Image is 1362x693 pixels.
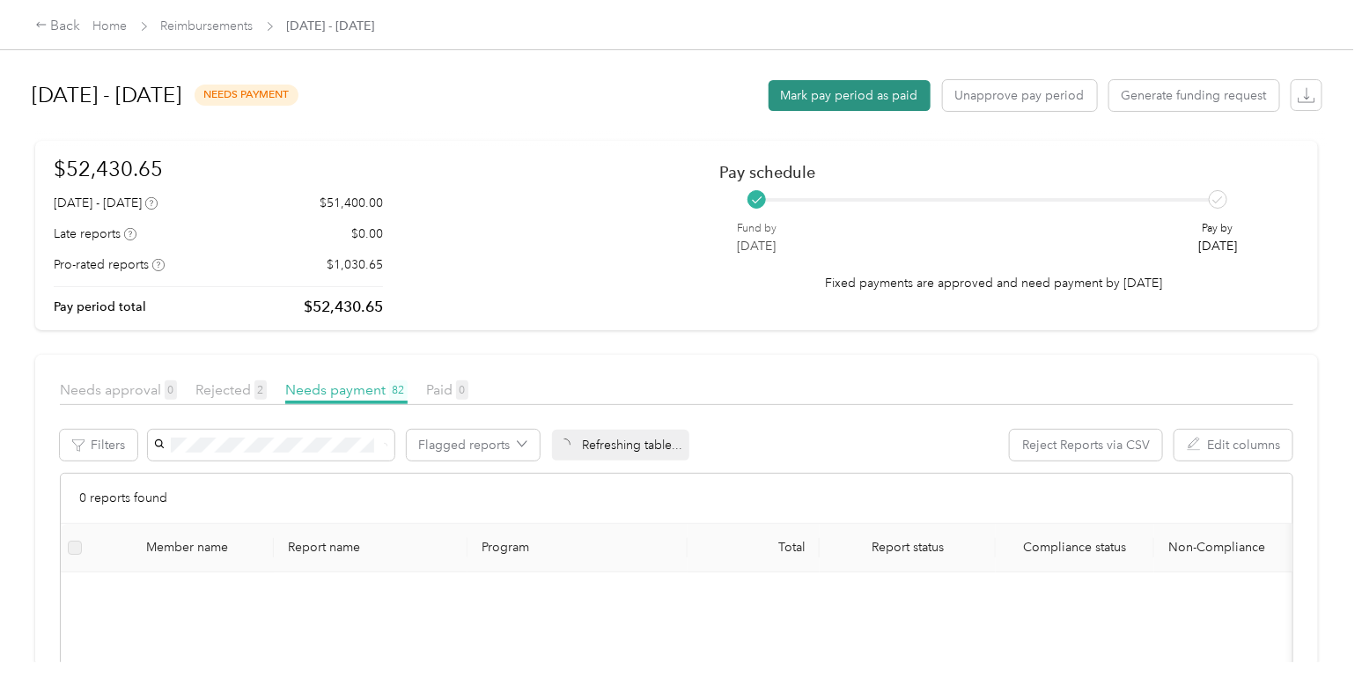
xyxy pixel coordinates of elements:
[254,380,267,400] span: 2
[1168,540,1300,555] p: Non-Compliance
[35,16,81,37] div: Back
[195,85,298,105] span: needs payment
[389,380,408,400] span: 82
[54,255,165,274] div: Pro-rated reports
[351,225,383,243] p: $0.00
[33,74,182,116] h1: [DATE] - [DATE]
[285,381,408,398] span: Needs payment
[54,153,383,184] h1: $52,430.65
[943,80,1097,111] button: Unapprove pay period
[552,430,689,461] div: Refreshing table...
[60,381,177,398] span: Needs approval
[1109,80,1279,111] button: Generate funding request
[287,17,375,35] span: [DATE] - [DATE]
[89,524,274,572] th: Member name
[54,194,158,212] div: [DATE] - [DATE]
[426,381,468,398] span: Paid
[54,225,136,243] div: Late reports
[720,163,1270,181] h2: Pay schedule
[327,255,383,274] p: $1,030.65
[304,296,383,318] p: $52,430.65
[467,524,688,572] th: Program
[320,194,383,212] p: $51,400.00
[702,540,806,555] div: Total
[1010,430,1162,461] button: Reject Reports via CSV
[93,18,128,33] a: Home
[1010,540,1140,555] span: Compliance status
[161,18,254,33] a: Reimbursements
[737,237,777,255] p: [DATE]
[737,221,777,237] p: Fund by
[274,524,467,572] th: Report name
[1198,221,1237,237] p: Pay by
[61,474,1292,524] div: 0 reports found
[1122,86,1267,105] span: Generate funding request
[146,540,260,555] div: Member name
[826,274,1163,292] p: Fixed payments are approved and need payment by [DATE]
[54,298,146,316] p: Pay period total
[1263,594,1362,693] iframe: Everlance-gr Chat Button Frame
[834,540,982,555] span: Report status
[1174,430,1292,461] button: Edit columns
[165,380,177,400] span: 0
[60,430,137,461] button: Filters
[456,380,468,400] span: 0
[407,430,540,461] button: Flagged reports
[769,80,931,111] button: Mark pay period as paid
[195,381,267,398] span: Rejected
[1198,237,1237,255] p: [DATE]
